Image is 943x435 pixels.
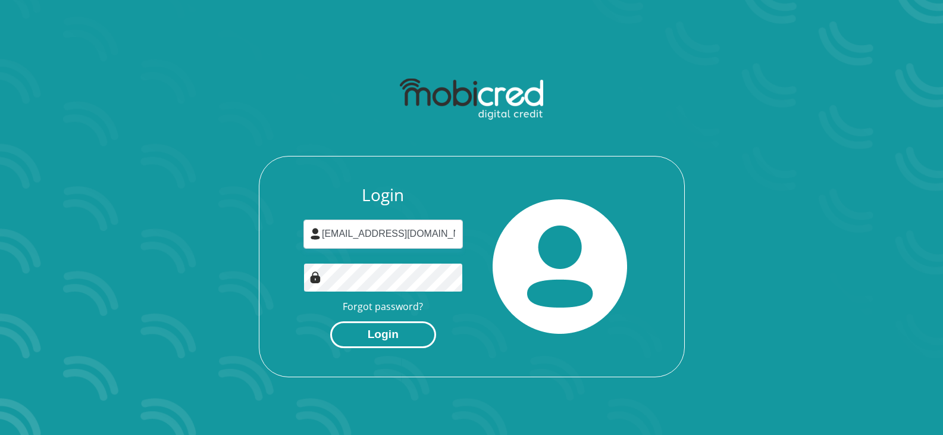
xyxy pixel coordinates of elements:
button: Login [330,321,436,348]
a: Forgot password? [343,300,423,313]
img: mobicred logo [400,79,543,120]
img: Image [309,271,321,283]
img: user-icon image [309,228,321,240]
h3: Login [303,185,463,205]
input: Username [303,220,463,249]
